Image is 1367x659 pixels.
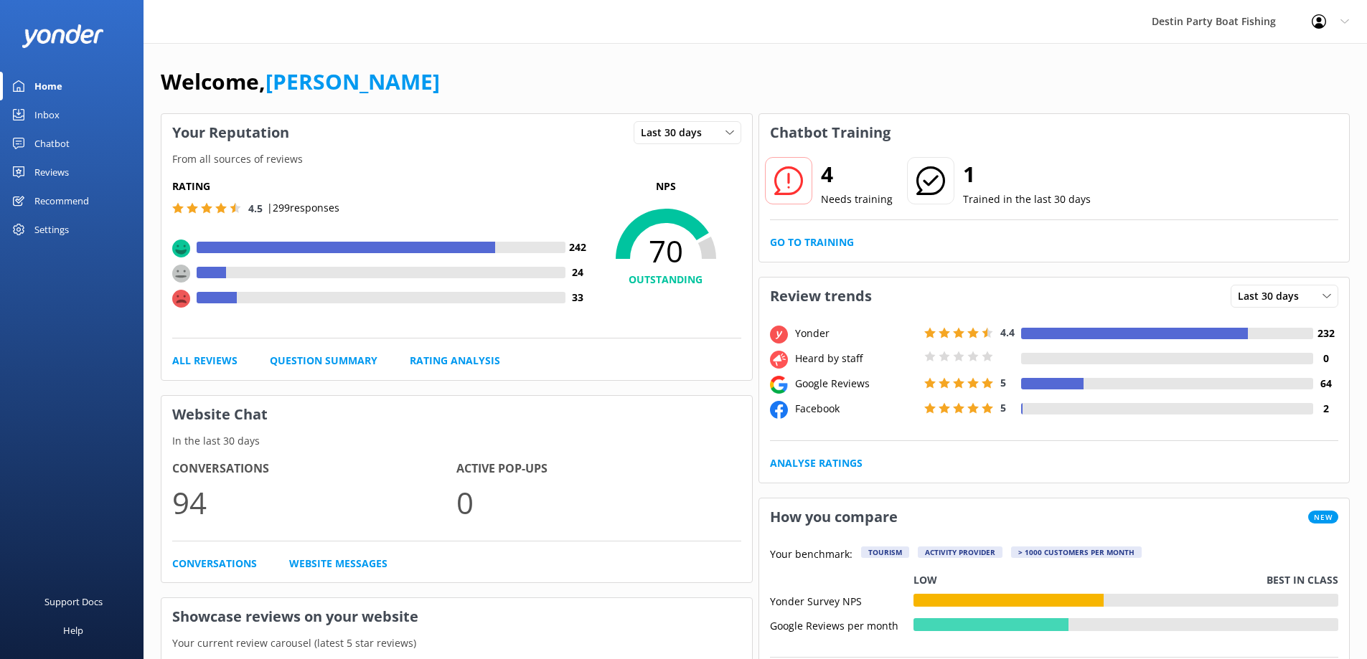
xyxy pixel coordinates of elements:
h3: Your Reputation [161,114,300,151]
h4: 2 [1313,401,1338,417]
span: 5 [1000,401,1006,414]
p: 94 [172,478,456,526]
p: Trained in the last 30 days [963,191,1091,207]
p: Low [913,572,937,588]
div: Facebook [791,401,921,417]
a: Analyse Ratings [770,455,863,471]
p: Your benchmark: [770,546,852,564]
h4: 24 [565,265,591,280]
div: Yonder Survey NPS [770,594,913,607]
span: New [1308,511,1338,523]
a: Question Summary [270,353,377,369]
div: Help [63,616,83,645]
div: Google Reviews [791,376,921,392]
span: 70 [591,233,741,269]
a: All Reviews [172,353,238,369]
h3: Website Chat [161,396,752,433]
h4: 33 [565,290,591,305]
div: Inbox [34,100,60,129]
a: Website Messages [289,556,387,572]
p: Your current review carousel (latest 5 star reviews) [161,635,752,651]
h4: OUTSTANDING [591,272,741,288]
h3: Chatbot Training [759,114,901,151]
div: Heard by staff [791,351,921,366]
h4: Conversations [172,460,456,478]
div: Tourism [861,546,909,558]
h5: Rating [172,179,591,194]
a: Conversations [172,556,257,572]
h4: 242 [565,240,591,255]
span: 4.4 [1000,326,1015,339]
h3: Review trends [759,278,883,315]
h3: Showcase reviews on your website [161,598,752,635]
p: Best in class [1267,572,1338,588]
div: Activity Provider [918,546,1002,558]
div: Chatbot [34,129,70,158]
span: 4.5 [248,202,263,215]
a: Go to Training [770,234,854,250]
h4: 0 [1313,351,1338,366]
div: Yonder [791,326,921,341]
a: Rating Analysis [410,353,500,369]
div: > 1000 customers per month [1011,546,1142,558]
h4: 64 [1313,376,1338,392]
p: Needs training [821,191,893,207]
p: From all sources of reviews [161,151,752,167]
p: 0 [456,478,741,526]
div: Settings [34,215,69,244]
span: Last 30 days [1238,288,1307,304]
div: Reviews [34,158,69,186]
div: Google Reviews per month [770,618,913,631]
p: | 299 responses [267,200,339,216]
span: 5 [1000,376,1006,389]
p: In the last 30 days [161,433,752,449]
h2: 4 [821,157,893,191]
div: Support Docs [44,587,103,616]
span: Last 30 days [641,125,710,141]
h1: Welcome, [161,65,440,99]
h4: 232 [1313,326,1338,341]
div: Recommend [34,186,89,215]
h4: Active Pop-ups [456,460,741,478]
div: Home [34,72,62,100]
img: yonder-white-logo.png [22,24,104,48]
p: NPS [591,179,741,194]
a: [PERSON_NAME] [266,67,440,96]
h3: How you compare [759,498,908,536]
h2: 1 [963,157,1091,191]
